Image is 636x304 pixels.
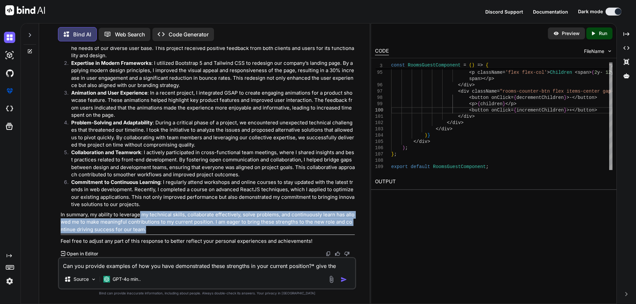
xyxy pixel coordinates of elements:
span: incrementChildren [516,108,564,113]
span: > [491,76,494,81]
button: Documentation [533,8,568,15]
span: } [427,133,430,138]
span: >-</button [566,95,594,100]
span: = [511,95,513,100]
img: Pick Models [91,277,96,282]
span: > [461,120,463,125]
span: </ [505,101,511,107]
span: < [458,64,460,69]
span: ) [424,133,427,138]
span: } [503,101,505,107]
span: p [472,101,474,107]
div: 106 [375,145,383,151]
span: "rooms-counter-btn flex items-center gap-4" [500,89,619,94]
span: p [511,101,513,107]
span: span [578,70,589,75]
span: > [594,108,597,113]
p: Source [74,276,89,282]
span: > [547,70,550,75]
span: ; [405,145,408,151]
span: - [600,70,603,75]
img: preview [553,30,559,36]
img: darkChat [4,32,15,43]
span: const [391,63,405,68]
p: Preview [562,30,580,37]
span: decrementChildren [516,95,564,100]
img: like [335,251,340,256]
span: 12 [606,70,611,75]
span: >+</button [566,108,594,113]
span: export [391,164,408,169]
span: < [575,70,577,75]
span: ; [486,164,488,169]
span: </ [413,139,419,144]
img: Bind AI [5,5,45,15]
div: 100 [375,107,383,113]
span: Dark mode [578,8,603,15]
p: : In a recent project, I integrated GSAP to create engaging animations for a product showcase fea... [71,89,355,119]
span: } [564,95,566,100]
p: Feel free to adjust any part of this response to better reflect your personal experiences and ach... [61,238,355,245]
div: 103 [375,126,383,132]
span: > [589,70,591,75]
button: Discord Support [485,8,523,15]
span: </ [447,120,452,125]
span: = [497,64,500,69]
div: 98 [375,95,383,101]
div: 109 [375,164,383,170]
span: > [513,101,516,107]
img: GPT-4o mini [103,276,110,282]
span: > [594,95,597,100]
div: 108 [375,157,383,164]
p: In summary, my ability to leverage my technical skills, collaborate effectively, solve problems, ... [61,211,355,234]
span: div [463,82,472,88]
strong: Expertise in Modern Frameworks [71,60,151,66]
span: ; [394,152,397,157]
div: 96 [375,82,383,88]
img: githubDark [4,67,15,79]
span: { [477,101,480,107]
h2: OUTPUT [371,174,616,190]
img: chevron down [607,48,612,54]
span: RoomsGuestComponent [408,63,461,68]
span: div className [461,64,497,69]
div: 99 [375,101,383,107]
span: "rooms-caption flex items-start gap-2.5" [500,64,611,69]
span: > [475,101,477,107]
p: Run [599,30,607,37]
span: Documentation [533,9,568,15]
span: < [469,70,472,75]
span: < [458,89,460,94]
span: div [463,114,472,119]
span: < [469,108,472,113]
span: < [469,101,472,107]
img: icon [341,276,347,283]
span: = [497,89,500,94]
span: RoomsGuestComponent [433,164,486,169]
p: : I utilized Bootstrap 5 and Tailwind CSS to redesign our company’s landing page. By applying mod... [71,60,355,89]
img: darkAi-studio [4,50,15,61]
span: </ [458,82,463,88]
img: attachment [328,276,335,283]
div: 105 [375,139,383,145]
div: 107 [375,151,383,157]
div: 102 [375,120,383,126]
p: GPT-4o min.. [113,276,141,282]
div: 97 [375,88,383,95]
strong: Problem-Solving and Adaptability [71,119,153,126]
span: ) [402,145,405,151]
span: ) [472,63,474,68]
p: : I regularly attend workshops and online courses to stay updated with the latest trends in web d... [71,179,355,208]
span: Children [550,70,572,75]
span: > [472,82,474,88]
div: 95 [375,69,383,76]
span: ( [469,63,472,68]
span: default [410,164,430,169]
span: button onClick [472,95,511,100]
p: Bind AI [73,30,91,38]
span: ( [592,70,594,75]
img: dislike [344,251,349,256]
span: Discord Support [485,9,523,15]
div: CODE [375,47,389,55]
span: button onClick [472,108,511,113]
